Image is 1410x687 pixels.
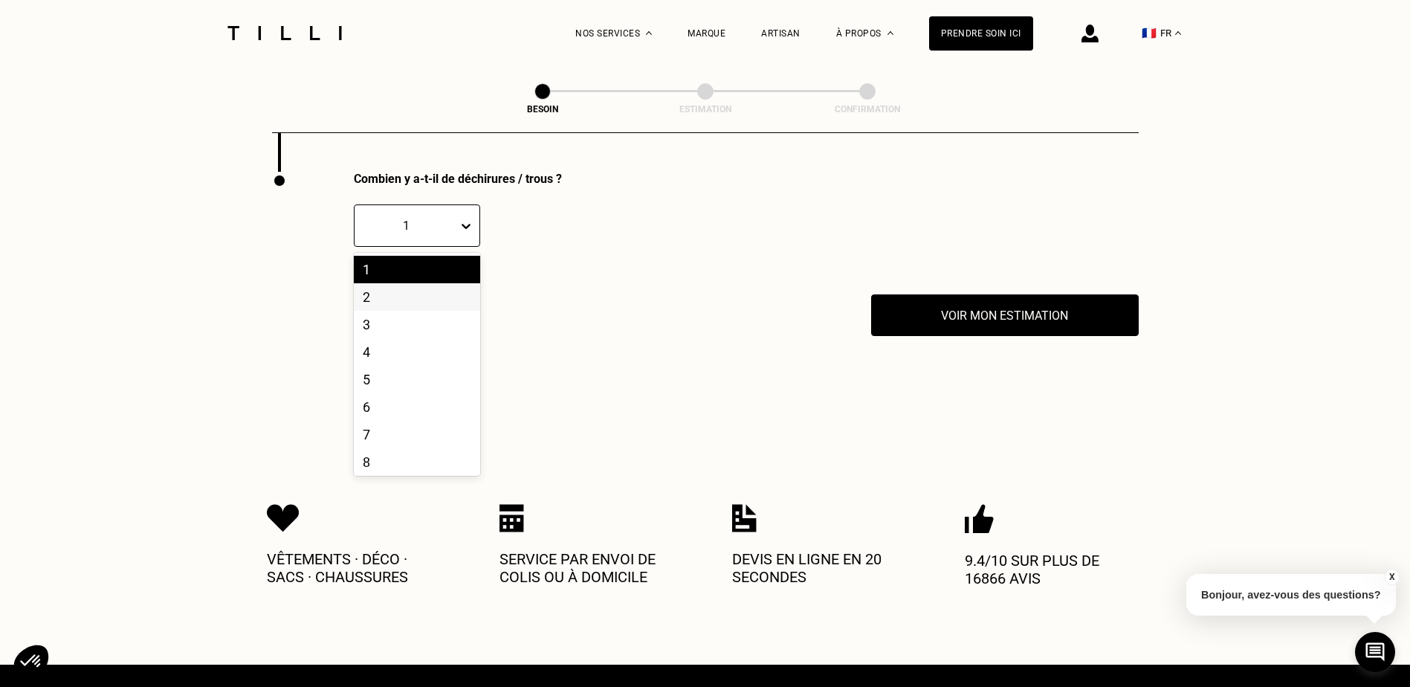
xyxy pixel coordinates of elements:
span: 🇫🇷 [1142,26,1157,40]
div: 5 [354,366,480,393]
button: Voir mon estimation [871,294,1139,336]
img: Logo du service de couturière Tilli [222,26,347,40]
a: Artisan [761,28,801,39]
div: 1 [354,256,480,283]
div: 3 [354,311,480,338]
div: Estimation [631,104,780,115]
div: 6 [354,393,480,421]
div: Combien y a-t-il de déchirures / trous ? [354,172,932,186]
div: 8 [354,448,480,476]
img: menu déroulant [1175,31,1181,35]
img: Icon [965,504,994,534]
img: Menu déroulant [646,31,652,35]
div: Confirmation [793,104,942,115]
p: Devis en ligne en 20 secondes [732,550,911,586]
img: Icon [732,504,757,532]
img: Menu déroulant à propos [887,31,893,35]
p: Bonjour, avez-vous des questions? [1186,574,1396,616]
div: 2 [354,283,480,311]
a: Marque [688,28,725,39]
img: icône connexion [1081,25,1099,42]
p: Vêtements · Déco · Sacs · Chaussures [267,550,445,586]
img: Icon [267,504,300,532]
button: X [1384,569,1399,585]
img: Icon [499,504,524,532]
div: 1 [362,219,450,233]
a: Prendre soin ici [929,16,1033,51]
div: 7 [354,421,480,448]
div: Besoin [468,104,617,115]
p: 9.4/10 sur plus de 16866 avis [965,552,1143,587]
p: Service par envoi de colis ou à domicile [499,550,678,586]
div: 4 [354,338,480,366]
